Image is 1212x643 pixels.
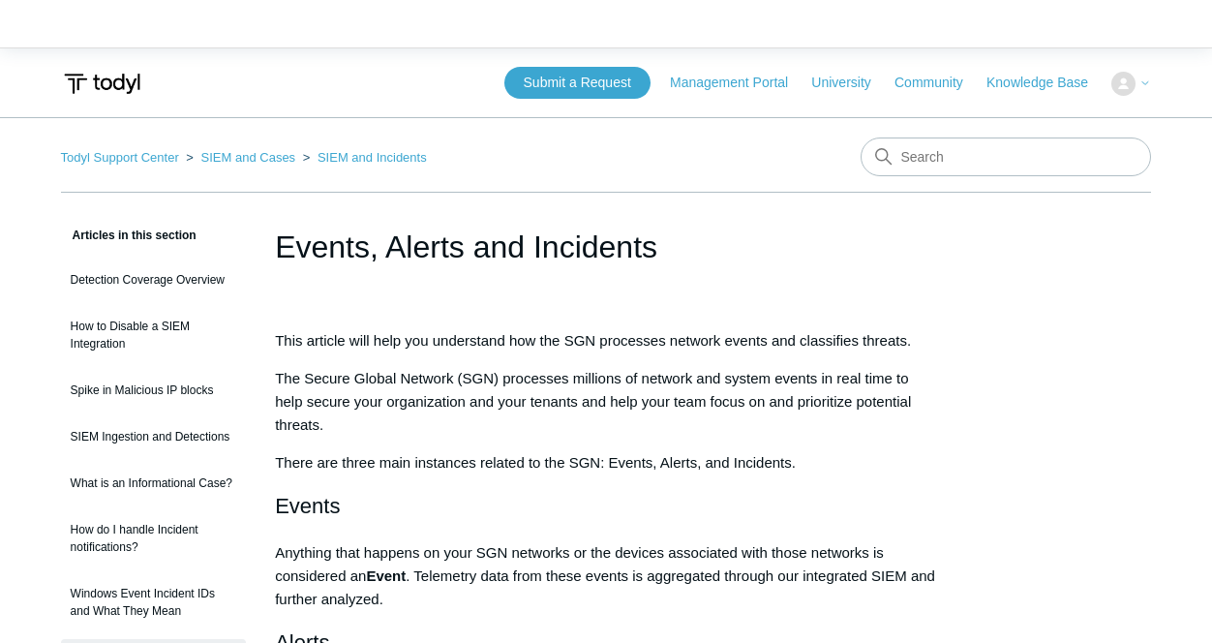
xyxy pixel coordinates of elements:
a: Windows Event Incident IDs and What They Mean [61,575,247,629]
a: Detection Coverage Overview [61,261,247,298]
span: Events [275,494,340,518]
input: Search [861,138,1151,176]
span: The Secure Global Network (SGN) processes millions of network and system events in real time to h... [275,370,911,433]
span: This article will help you understand how the SGN processes network events and classifies threats. [275,332,911,349]
a: SIEM Ingestion and Detections [61,418,247,455]
a: Community [894,73,983,93]
a: University [811,73,890,93]
span: There are three main instances related to the SGN: Events, Alerts, and Incidents. [275,454,796,471]
span: Anything that happens on your SGN networks or the devices associated with those networks is consi... [275,544,884,584]
a: SIEM and Cases [201,150,296,165]
a: Knowledge Base [986,73,1107,93]
a: How do I handle Incident notifications? [61,511,247,566]
span: Event [366,567,406,584]
li: SIEM and Cases [182,150,298,165]
li: SIEM and Incidents [299,150,427,165]
span: Articles in this section [61,229,197,242]
a: Management Portal [670,73,807,93]
h1: Events, Alerts and Incidents [275,224,937,270]
a: Submit a Request [504,67,651,99]
a: How to Disable a SIEM Integration [61,308,247,362]
span: . Telemetry data from these events is aggregated through our integrated SIEM and further analyzed. [275,567,935,607]
img: Todyl Support Center Help Center home page [61,66,143,102]
a: SIEM and Incidents [318,150,427,165]
li: Todyl Support Center [61,150,183,165]
a: What is an Informational Case? [61,465,247,502]
a: Todyl Support Center [61,150,179,165]
a: Spike in Malicious IP blocks [61,372,247,409]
